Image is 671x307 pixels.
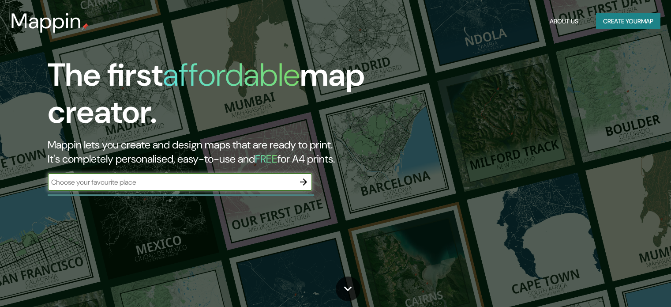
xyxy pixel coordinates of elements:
h5: FREE [255,152,277,166]
h1: The first map creator. [48,57,383,138]
input: Choose your favourite place [48,177,295,187]
img: mappin-pin [82,23,89,30]
button: About Us [546,13,582,30]
button: Create yourmap [596,13,660,30]
h3: Mappin [11,9,82,34]
h1: affordable [163,54,300,95]
h2: Mappin lets you create and design maps that are ready to print. It's completely personalised, eas... [48,138,383,166]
